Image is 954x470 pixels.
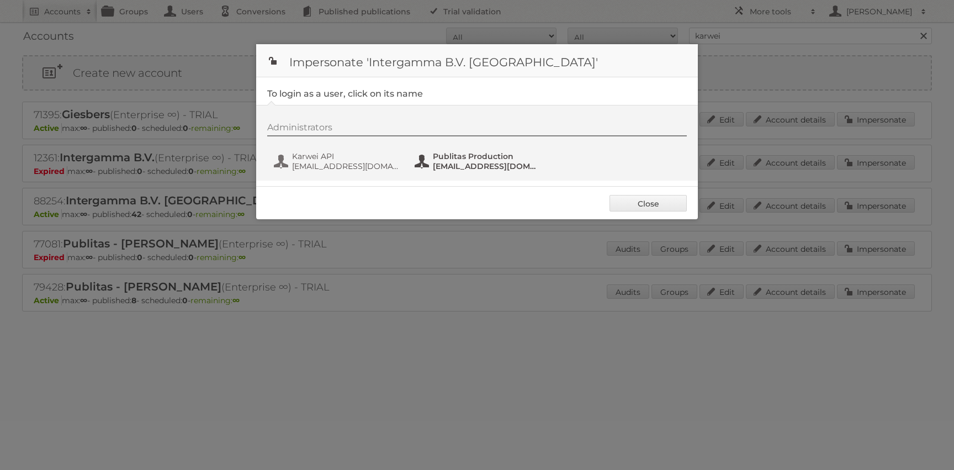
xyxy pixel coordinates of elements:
h1: Impersonate 'Intergamma B.V. [GEOGRAPHIC_DATA]' [256,44,698,77]
span: [EMAIL_ADDRESS][DOMAIN_NAME] [433,161,540,171]
div: Administrators [267,122,687,136]
legend: To login as a user, click on its name [267,88,423,99]
a: Close [609,195,687,212]
span: Karwei API [292,151,399,161]
span: Publitas Production [433,151,540,161]
button: Karwei API [EMAIL_ADDRESS][DOMAIN_NAME] [273,150,402,172]
button: Publitas Production [EMAIL_ADDRESS][DOMAIN_NAME] [414,150,543,172]
span: [EMAIL_ADDRESS][DOMAIN_NAME] [292,161,399,171]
